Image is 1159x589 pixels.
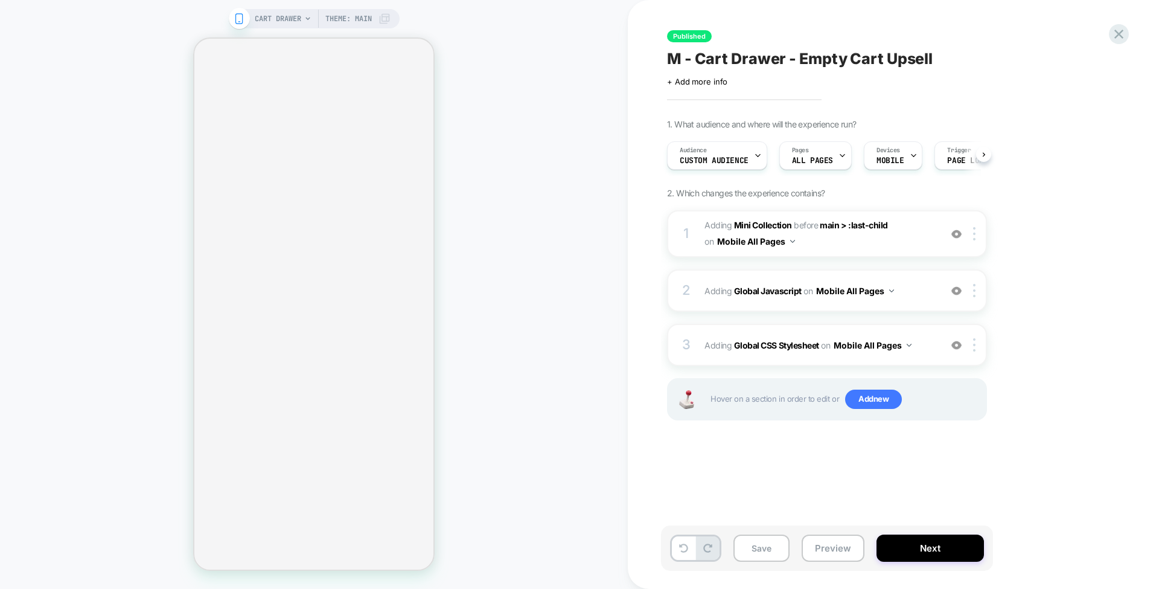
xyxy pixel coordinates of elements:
[325,9,372,28] span: Theme: MAIN
[794,220,818,230] span: BEFORE
[973,338,975,352] img: close
[790,240,795,243] img: down arrow
[667,188,825,198] span: 2. Which changes the experience contains?
[802,535,864,562] button: Preview
[816,282,894,300] button: Mobile All Pages
[680,222,692,246] div: 1
[951,340,962,350] img: crossed eye
[674,390,698,409] img: Joystick
[876,156,904,165] span: MOBILE
[821,338,830,353] span: on
[907,344,912,347] img: down arrow
[667,119,856,129] span: 1. What audience and where will the experience run?
[792,146,809,155] span: Pages
[947,146,971,155] span: Trigger
[710,390,980,409] span: Hover on a section in order to edit or
[704,282,934,300] span: Adding
[680,146,707,155] span: Audience
[667,30,712,42] span: Published
[834,336,912,354] button: Mobile All Pages
[255,9,301,28] span: CART DRAWER
[951,286,962,296] img: crossed eye
[792,156,833,165] span: ALL PAGES
[704,234,714,249] span: on
[680,333,692,357] div: 3
[889,289,894,292] img: down arrow
[951,229,962,239] img: crossed eye
[803,283,813,298] span: on
[680,156,749,165] span: Custom Audience
[733,535,790,562] button: Save
[667,77,727,86] span: + Add more info
[734,286,802,296] b: Global Javascript
[820,220,888,230] span: main > :last-child
[734,340,819,350] b: Global CSS Stylesheet
[667,50,933,68] span: M - Cart Drawer - Empty Cart Upsell
[680,278,692,303] div: 2
[947,156,988,165] span: Page Load
[704,220,792,230] span: Adding
[734,220,792,230] b: Mini Collection
[876,146,900,155] span: Devices
[876,535,984,562] button: Next
[704,336,934,354] span: Adding
[845,390,902,409] span: Add new
[717,233,795,250] button: Mobile All Pages
[973,227,975,240] img: close
[973,284,975,297] img: close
